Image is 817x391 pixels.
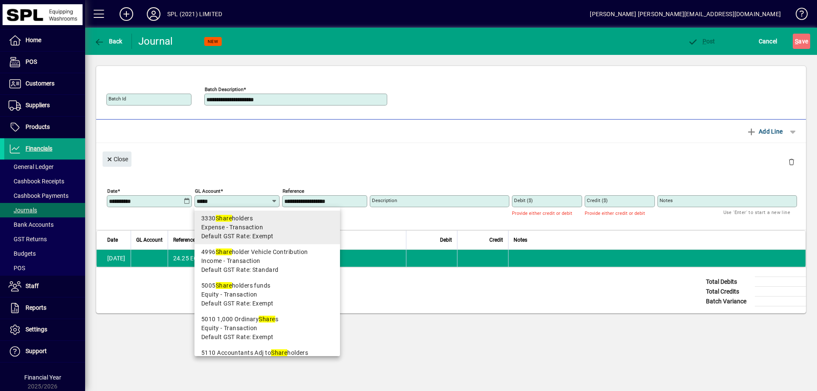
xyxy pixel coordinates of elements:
[194,244,340,278] mat-option: 4996 Shareholder Vehicle Contribution
[4,341,85,362] a: Support
[201,290,257,299] span: Equity - Transaction
[686,34,717,49] button: Post
[26,37,41,43] span: Home
[173,235,195,245] span: Reference
[4,261,85,275] a: POS
[4,51,85,73] a: POS
[4,276,85,297] a: Staff
[9,221,54,228] span: Bank Accounts
[100,155,134,163] app-page-header-button: Close
[26,80,54,87] span: Customers
[781,151,802,172] button: Delete
[201,299,274,308] span: Default GST Rate: Exempt
[660,197,673,203] mat-label: Notes
[702,297,755,306] td: Batch Variance
[9,250,36,257] span: Budgets
[26,304,46,311] span: Reports
[688,38,715,45] span: ost
[26,283,39,289] span: Staff
[109,96,126,102] mat-label: Batch Id
[4,319,85,340] a: Settings
[201,324,257,333] span: Equity - Transaction
[194,311,340,345] mat-option: 5010 1,000 Ordinary Shares
[201,265,278,274] span: Default GST Rate: Standard
[372,197,397,203] mat-label: Description
[26,58,37,65] span: POS
[795,34,808,48] span: ave
[587,197,608,203] mat-label: Credit ($)
[138,34,174,48] div: Journal
[4,232,85,246] a: GST Returns
[789,2,806,29] a: Knowledge Base
[208,39,218,44] span: NEW
[201,232,274,241] span: Default GST Rate: Exempt
[107,188,117,194] mat-label: Date
[168,250,236,267] td: 24.25 EOY Alignment
[26,145,52,152] span: Financials
[113,6,140,22] button: Add
[140,6,167,22] button: Profile
[9,178,64,185] span: Cashbook Receipts
[97,250,131,267] td: [DATE]
[194,278,340,311] mat-option: 5005 Shareholders funds
[201,223,263,232] span: Expense - Transaction
[9,265,25,271] span: POS
[4,73,85,94] a: Customers
[590,7,781,21] div: [PERSON_NAME] [PERSON_NAME][EMAIL_ADDRESS][DOMAIN_NAME]
[205,86,243,92] mat-label: Batch Description
[4,174,85,188] a: Cashbook Receipts
[723,207,790,217] mat-hint: Use 'Enter' to start a new line
[26,123,50,130] span: Products
[107,235,118,245] span: Date
[4,95,85,116] a: Suppliers
[4,188,85,203] a: Cashbook Payments
[94,38,123,45] span: Back
[9,163,54,170] span: General Ledger
[4,246,85,261] a: Budgets
[24,374,61,381] span: Financial Year
[26,102,50,108] span: Suppliers
[795,38,798,45] span: S
[92,34,125,49] button: Back
[195,188,220,194] mat-label: GL Account
[514,235,527,245] span: Notes
[85,34,132,49] app-page-header-button: Back
[4,203,85,217] a: Journals
[136,235,163,245] span: GL Account
[216,248,232,255] em: Share
[514,197,533,203] mat-label: Debit ($)
[194,345,340,379] mat-option: 5110 Accountants Adj to Shareholders
[4,217,85,232] a: Bank Accounts
[194,211,340,244] mat-option: 3330 Shareholders
[106,152,128,166] span: Close
[201,333,274,342] span: Default GST Rate: Exempt
[201,348,333,357] div: 5110 Accountants Adj to holders
[26,348,47,354] span: Support
[26,326,47,333] span: Settings
[216,282,232,289] em: Share
[4,297,85,319] a: Reports
[4,117,85,138] a: Products
[201,315,333,324] div: 5010 1,000 Ordinary s
[759,34,777,48] span: Cancel
[201,214,333,223] div: 3330 holders
[4,30,85,51] a: Home
[781,158,802,166] app-page-header-button: Delete
[4,160,85,174] a: General Ledger
[9,192,69,199] span: Cashbook Payments
[702,277,755,287] td: Total Debits
[9,236,47,243] span: GST Returns
[103,151,131,167] button: Close
[489,235,503,245] span: Credit
[201,281,333,290] div: 5005 holders funds
[703,38,706,45] span: P
[216,215,232,222] em: Share
[757,34,780,49] button: Cancel
[793,34,810,49] button: Save
[271,349,287,356] em: Share
[440,235,452,245] span: Debit
[201,257,260,265] span: Income - Transaction
[9,207,37,214] span: Journals
[201,248,333,257] div: 4996 holder Vehicle Contribution
[702,287,755,297] td: Total Credits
